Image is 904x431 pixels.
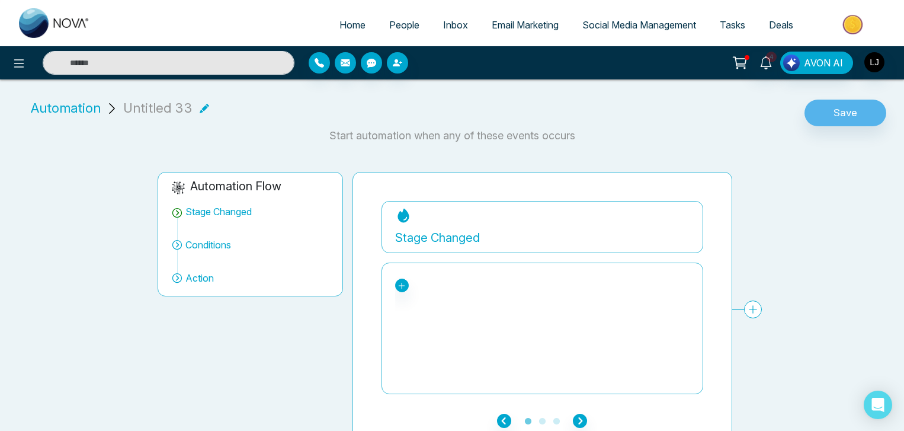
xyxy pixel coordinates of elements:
[804,100,886,127] button: Save
[582,19,696,31] span: Social Media Management
[769,19,793,31] span: Deals
[783,55,800,71] img: Lead Flow
[766,52,777,62] span: 4
[190,179,281,193] span: Automation Flow
[480,14,570,36] a: Email Marketing
[328,14,377,36] a: Home
[7,127,897,143] p: Start automation when any of these events occurs
[19,8,90,38] img: Nova CRM Logo
[864,391,892,419] div: Open Intercom Messenger
[185,271,214,285] span: Action
[185,238,231,252] span: Conditions
[757,14,805,36] a: Deals
[443,19,468,31] span: Inbox
[395,229,690,247] div: Stage Changed
[339,19,366,31] span: Home
[185,205,252,219] div: Stage Changed
[752,52,780,72] a: 4
[389,19,419,31] span: People
[536,414,548,426] button: 2
[377,14,431,36] a: People
[811,11,897,38] img: Market-place.gif
[804,56,843,70] span: AVON AI
[570,14,708,36] a: Social Media Management
[492,19,559,31] span: Email Marketing
[708,14,757,36] a: Tasks
[720,19,745,31] span: Tasks
[31,98,101,118] span: Automation
[522,414,534,426] button: 1
[864,52,884,72] img: User Avatar
[550,414,562,426] button: 3
[431,14,480,36] a: Inbox
[780,52,853,74] button: AVON AI
[123,98,193,118] span: Untitled 33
